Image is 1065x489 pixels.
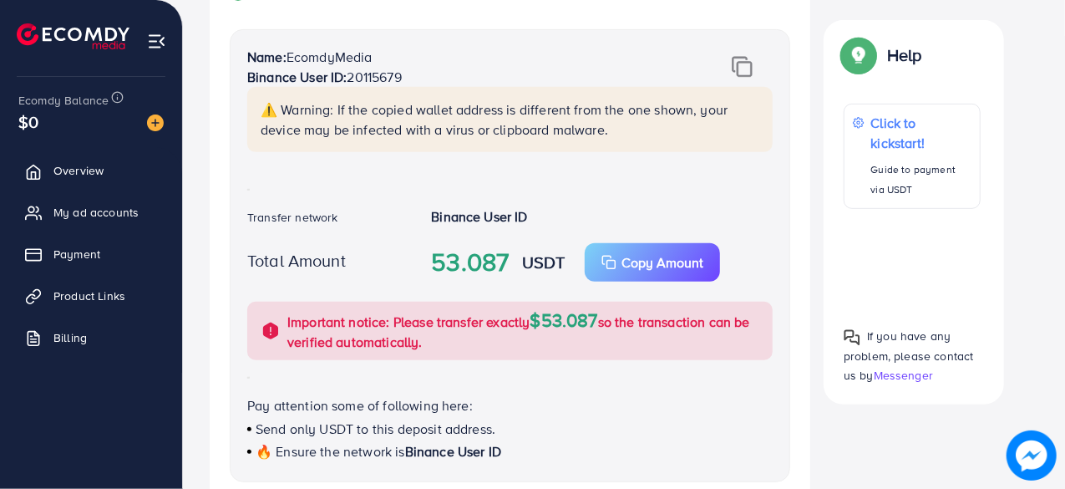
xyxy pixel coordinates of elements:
[247,67,681,87] p: 20115679
[621,252,703,273] p: Copy Amount
[247,47,681,67] p: EcomdyMedia
[147,32,166,51] img: menu
[431,244,509,281] strong: 53.087
[844,328,974,383] span: If you have any problem, please contact us by
[431,207,527,226] strong: Binance User ID
[844,40,874,70] img: Popup guide
[247,209,338,226] label: Transfer network
[1007,430,1057,481] img: image
[247,68,347,86] strong: Binance User ID:
[256,442,405,461] span: 🔥 Ensure the network is
[18,92,109,109] span: Ecomdy Balance
[13,237,170,271] a: Payment
[13,154,170,187] a: Overview
[13,321,170,354] a: Billing
[247,248,346,273] label: Total Amount
[530,307,598,333] span: $53.087
[405,442,501,461] span: Binance User ID
[844,329,860,345] img: Popup guide
[287,310,763,352] p: Important notice: Please transfer exactly so the transaction can be verified automatically.
[732,56,753,78] img: img
[261,99,763,140] p: ⚠️ Warning: If the copied wallet address is different from the one shown, your device may be infe...
[247,395,773,415] p: Pay attention some of following here:
[871,160,971,200] p: Guide to payment via USDT
[874,367,933,384] span: Messenger
[17,23,129,49] img: logo
[522,250,565,274] strong: USDT
[261,321,281,341] img: alert
[18,110,38,134] span: $0
[247,419,773,439] p: Send only USDT to this deposit address.
[13,279,170,313] a: Product Links
[53,162,104,179] span: Overview
[13,196,170,229] a: My ad accounts
[53,288,125,304] span: Product Links
[871,113,971,153] p: Click to kickstart!
[53,246,100,262] span: Payment
[585,243,720,282] button: Copy Amount
[53,329,87,346] span: Billing
[147,115,164,131] img: image
[887,45,922,65] p: Help
[247,48,287,66] strong: Name:
[53,204,139,221] span: My ad accounts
